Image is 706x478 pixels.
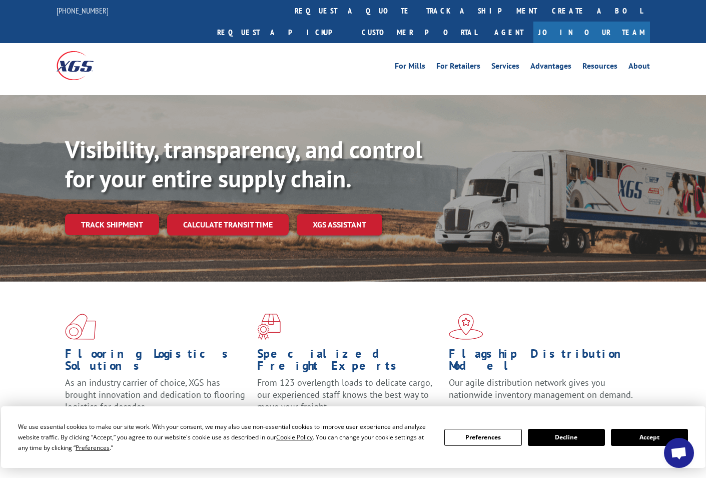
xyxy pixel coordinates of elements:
[395,62,425,73] a: For Mills
[436,62,480,73] a: For Retailers
[444,429,521,446] button: Preferences
[449,377,633,400] span: Our agile distribution network gives you nationwide inventory management on demand.
[484,22,533,43] a: Agent
[533,22,650,43] a: Join Our Team
[65,348,250,377] h1: Flooring Logistics Solutions
[18,421,432,453] div: We use essential cookies to make our site work. With your consent, we may also use non-essential ...
[1,406,705,468] div: Cookie Consent Prompt
[65,214,159,235] a: Track shipment
[491,62,519,73] a: Services
[257,314,281,340] img: xgs-icon-focused-on-flooring-red
[449,348,633,377] h1: Flagship Distribution Model
[65,134,422,194] b: Visibility, transparency, and control for your entire supply chain.
[297,214,382,235] a: XGS ASSISTANT
[276,433,313,441] span: Cookie Policy
[76,443,110,452] span: Preferences
[449,314,483,340] img: xgs-icon-flagship-distribution-model-red
[167,214,289,235] a: Calculate transit time
[354,22,484,43] a: Customer Portal
[628,62,650,73] a: About
[57,6,109,16] a: [PHONE_NUMBER]
[530,62,571,73] a: Advantages
[528,429,605,446] button: Decline
[65,377,245,412] span: As an industry carrier of choice, XGS has brought innovation and dedication to flooring logistics...
[582,62,617,73] a: Resources
[65,314,96,340] img: xgs-icon-total-supply-chain-intelligence-red
[257,377,442,421] p: From 123 overlength loads to delicate cargo, our experienced staff knows the best way to move you...
[210,22,354,43] a: Request a pickup
[257,348,442,377] h1: Specialized Freight Experts
[611,429,688,446] button: Accept
[664,438,694,468] div: Open chat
